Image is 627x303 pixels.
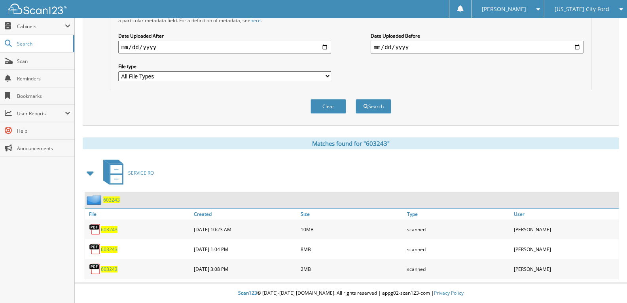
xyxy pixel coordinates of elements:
[299,261,405,277] div: 2MB
[371,41,583,53] input: end
[128,170,154,176] span: SERVICE RO
[405,261,512,277] div: scanned
[434,290,464,296] a: Privacy Policy
[101,266,117,273] a: 603243
[192,241,299,257] div: [DATE] 1:04 PM
[587,265,627,303] iframe: Chat Widget
[75,284,627,303] div: © [DATE]-[DATE] [DOMAIN_NAME]. All rights reserved | appg02-scan123-com |
[405,209,512,219] a: Type
[192,221,299,237] div: [DATE] 10:23 AM
[17,23,65,30] span: Cabinets
[555,7,609,11] span: [US_STATE] City Ford
[371,32,583,39] label: Date Uploaded Before
[482,7,526,11] span: [PERSON_NAME]
[89,243,101,255] img: PDF.png
[299,209,405,219] a: Size
[101,226,117,233] a: 603243
[101,246,117,253] a: 603243
[405,241,512,257] div: scanned
[89,223,101,235] img: PDF.png
[17,93,70,99] span: Bookmarks
[512,209,619,219] a: User
[8,4,67,14] img: scan123-logo-white.svg
[118,41,331,53] input: start
[83,137,619,149] div: Matches found for "603243"
[405,221,512,237] div: scanned
[17,110,65,117] span: User Reports
[192,209,299,219] a: Created
[299,241,405,257] div: 8MB
[299,221,405,237] div: 10MB
[250,17,261,24] a: here
[356,99,391,114] button: Search
[17,128,70,134] span: Help
[89,263,101,275] img: PDF.png
[512,241,619,257] div: [PERSON_NAME]
[87,195,103,205] img: folder2.png
[103,196,120,203] a: 603243
[17,58,70,65] span: Scan
[512,221,619,237] div: [PERSON_NAME]
[118,32,331,39] label: Date Uploaded After
[17,75,70,82] span: Reminders
[85,209,192,219] a: File
[17,40,69,47] span: Search
[238,290,257,296] span: Scan123
[512,261,619,277] div: [PERSON_NAME]
[192,261,299,277] div: [DATE] 3:08 PM
[99,157,154,189] a: SERVICE RO
[118,63,331,70] label: File type
[17,145,70,152] span: Announcements
[311,99,346,114] button: Clear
